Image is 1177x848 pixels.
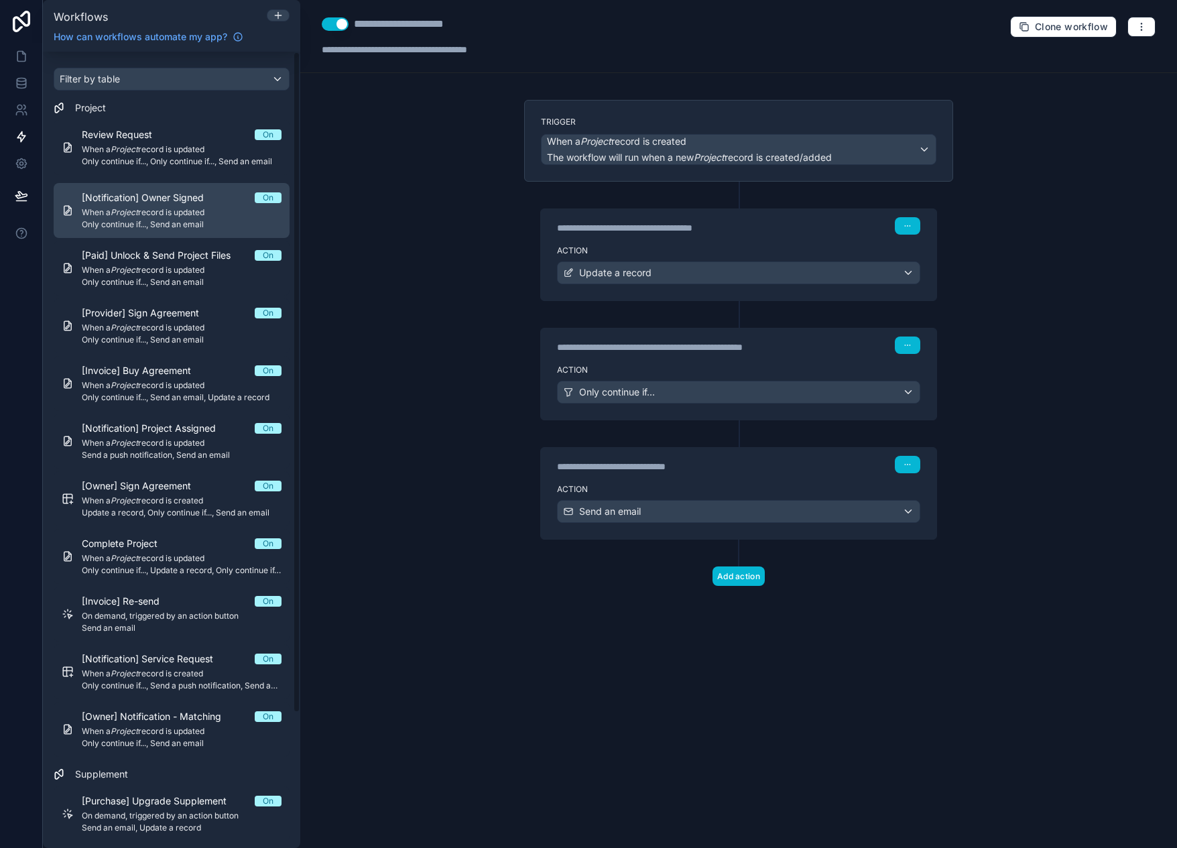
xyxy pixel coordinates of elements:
label: Action [557,365,920,375]
a: How can workflows automate my app? [48,30,249,44]
span: Clone workflow [1035,21,1108,33]
span: Workflows [54,10,108,23]
label: Action [557,245,920,256]
button: Update a record [557,261,920,284]
span: When a record is created [547,135,686,148]
button: Send an email [557,500,920,523]
button: When aProjectrecord is createdThe workflow will run when a newProjectrecord is created/added [541,134,936,165]
button: Clone workflow [1010,16,1117,38]
span: Send an email [579,505,641,518]
label: Trigger [541,117,936,127]
span: The workflow will run when a new record is created/added [547,152,832,163]
button: Only continue if... [557,381,920,404]
label: Action [557,484,920,495]
span: Only continue if... [579,385,655,399]
em: Project [580,135,611,147]
span: How can workflows automate my app? [54,30,227,44]
span: Update a record [579,266,652,280]
button: Add action [713,566,765,586]
em: Project [694,152,725,163]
